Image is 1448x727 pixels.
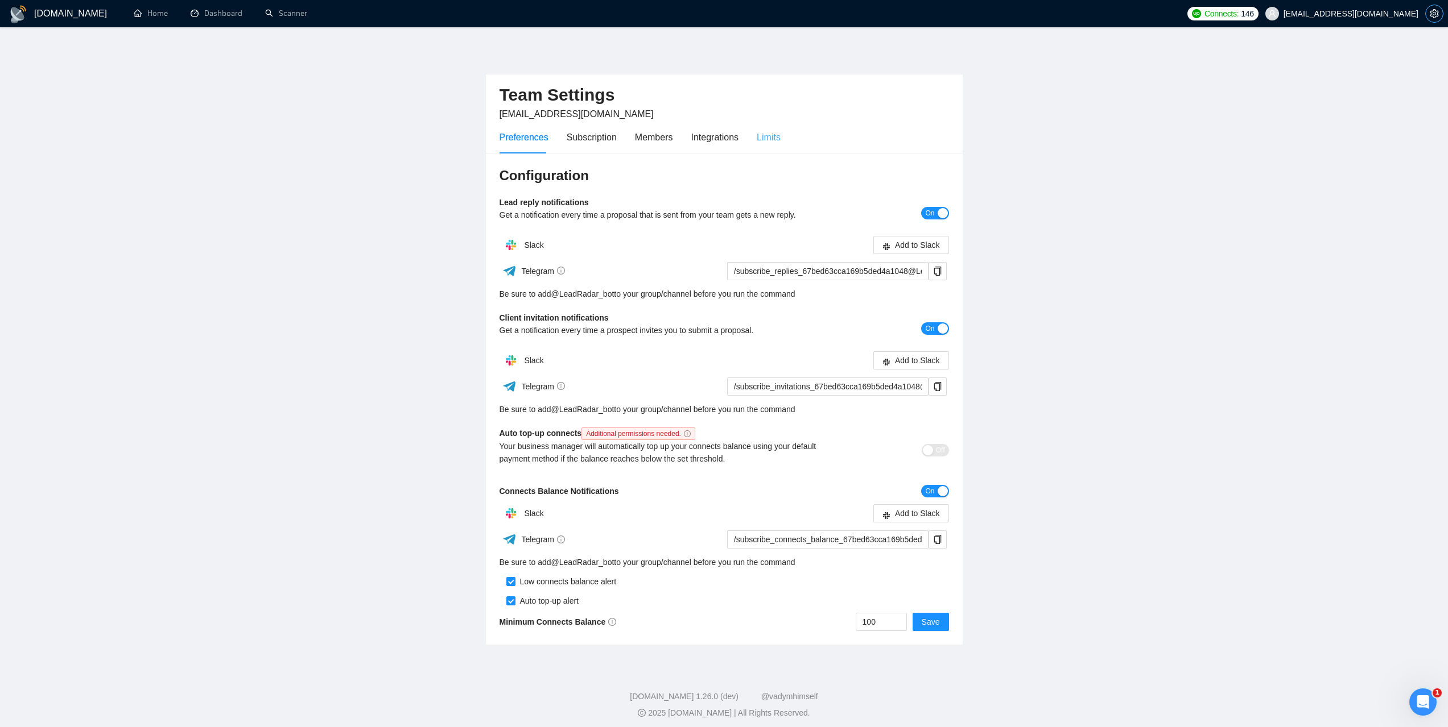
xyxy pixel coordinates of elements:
span: info-circle [557,535,565,543]
div: Be sure to add to your group/channel before you run the command [500,403,949,416]
a: setting [1425,9,1443,18]
img: ww3wtPAAAAAElFTkSuQmCC [502,379,517,393]
a: homeHome [134,9,168,18]
button: Save [913,613,949,631]
span: Slack [524,356,543,365]
img: upwork-logo.png [1192,9,1201,18]
a: @vadymhimself [761,692,818,701]
span: Add to Slack [895,354,940,367]
span: On [925,485,934,497]
div: Be sure to add to your group/channel before you run the command [500,556,949,568]
b: Minimum Connects Balance [500,617,617,626]
img: hpQkSZIkSZIkSZIkSZIkSZIkSZIkSZIkSZIkSZIkSZIkSZIkSZIkSZIkSZIkSZIkSZIkSZIkSZIkSZIkSZIkSZIkSZIkSZIkS... [500,234,522,256]
span: info-circle [557,267,565,275]
span: Slack [524,240,543,250]
img: logo [9,5,27,23]
span: info-circle [557,382,565,390]
span: 146 [1241,7,1253,20]
div: Get a notification every time a proposal that is sent from your team gets a new reply. [500,209,837,221]
button: slackAdd to Slack [873,351,949,369]
img: ww3wtPAAAAAElFTkSuQmCC [502,264,517,278]
button: setting [1425,5,1443,23]
a: searchScanner [265,9,307,18]
span: Additional permissions needed. [581,427,695,440]
span: slack [882,358,890,366]
img: hpQkSZIkSZIkSZIkSZIkSZIkSZIkSZIkSZIkSZIkSZIkSZIkSZIkSZIkSZIkSZIkSZIkSZIkSZIkSZIkSZIkSZIkSZIkSZIkS... [500,349,522,372]
span: copy [929,535,946,544]
span: copy [929,267,946,276]
span: copyright [638,709,646,717]
span: Slack [524,509,543,518]
div: Subscription [567,130,617,144]
span: Telegram [521,382,565,391]
span: copy [929,382,946,391]
span: 1 [1433,688,1442,697]
a: [DOMAIN_NAME] 1.26.0 (dev) [630,692,739,701]
iframe: Intercom live chat [1409,688,1437,716]
span: user [1268,10,1276,18]
div: Low connects balance alert [515,575,617,588]
button: copy [929,262,947,280]
b: Auto top-up connects [500,429,700,438]
span: slack [882,242,890,251]
div: Your business manager will automatically top up your connects balance using your default payment ... [500,440,837,465]
span: On [925,322,934,335]
span: setting [1426,9,1443,18]
span: [EMAIL_ADDRESS][DOMAIN_NAME] [500,109,654,119]
div: Preferences [500,130,548,144]
span: Telegram [521,535,565,544]
button: slackAdd to Slack [873,236,949,254]
div: Members [635,130,673,144]
div: Get a notification every time a prospect invites you to submit a proposal. [500,324,837,337]
a: dashboardDashboard [191,9,242,18]
a: @LeadRadar_bot [551,403,614,416]
span: On [925,207,934,219]
img: hpQkSZIkSZIkSZIkSZIkSZIkSZIkSZIkSZIkSZIkSZIkSZIkSZIkSZIkSZIkSZIkSZIkSZIkSZIkSZIkSZIkSZIkSZIkSZIkS... [500,502,522,525]
span: Telegram [521,267,565,276]
div: Auto top-up alert [515,595,579,607]
span: info-circle [684,430,691,437]
span: Save [922,616,940,628]
a: @LeadRadar_bot [551,556,614,568]
button: copy [929,530,947,549]
h3: Configuration [500,167,949,185]
span: Add to Slack [895,507,940,520]
div: Be sure to add to your group/channel before you run the command [500,288,949,300]
b: Client invitation notifications [500,313,609,322]
span: slack [882,510,890,519]
span: Off [936,444,945,456]
a: @LeadRadar_bot [551,288,614,300]
div: Integrations [691,130,739,144]
button: copy [929,377,947,396]
span: info-circle [608,618,616,626]
b: Lead reply notifications [500,198,589,207]
img: ww3wtPAAAAAElFTkSuQmCC [502,532,517,546]
button: slackAdd to Slack [873,504,949,522]
span: Add to Slack [895,239,940,251]
div: 2025 [DOMAIN_NAME] | All Rights Reserved. [9,707,1439,719]
h2: Team Settings [500,84,949,107]
span: Connects: [1204,7,1239,20]
div: Limits [757,130,781,144]
b: Connects Balance Notifications [500,487,619,496]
